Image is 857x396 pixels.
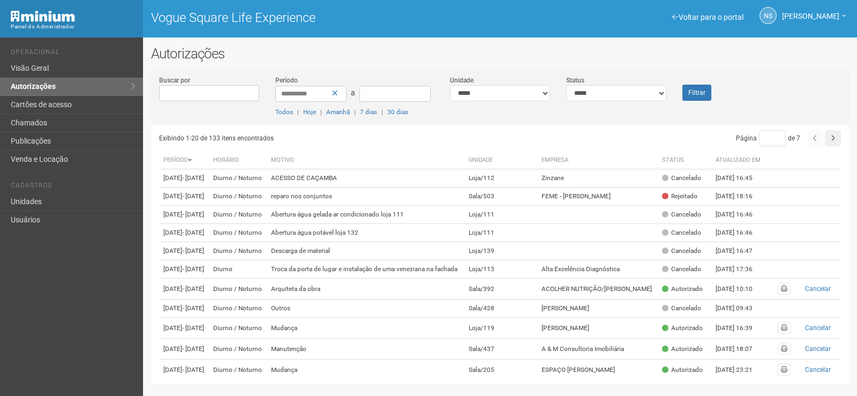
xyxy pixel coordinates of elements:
td: Sala/205 [464,360,538,380]
th: Status [658,152,711,169]
td: Diurno / Noturno [209,242,267,260]
td: Loja/111 [464,224,538,242]
span: - [DATE] [182,285,204,293]
span: - [DATE] [182,324,204,332]
span: - [DATE] [182,229,204,236]
td: FEME - [PERSON_NAME] [537,188,658,206]
th: Motivo [267,152,464,169]
th: Horário [209,152,267,169]
div: Painel do Administrador [11,22,135,32]
span: - [DATE] [182,265,204,273]
div: Exibindo 1-20 de 133 itens encontrados [159,130,502,146]
span: | [320,108,322,116]
th: Período [159,152,209,169]
th: Empresa [537,152,658,169]
td: Sala/503 [464,188,538,206]
td: [DATE] [159,279,209,300]
td: Diurno / Noturno [209,206,267,224]
td: ESPAÇO [PERSON_NAME] [537,360,658,380]
td: [DATE] [159,242,209,260]
td: [DATE] [159,318,209,339]
span: - [DATE] [182,345,204,353]
td: Diurno / Noturno [209,300,267,318]
td: [DATE] [159,206,209,224]
span: | [381,108,383,116]
a: NS [760,7,777,24]
a: 30 dias [387,108,408,116]
a: Amanhã [326,108,350,116]
td: [DATE] [159,188,209,206]
td: [DATE] 18:16 [711,188,770,206]
td: [DATE] 23:21 [711,360,770,380]
td: [DATE] [159,260,209,279]
td: Loja/111 [464,206,538,224]
li: Cadastros [11,182,135,193]
td: Zinzane [537,169,658,188]
td: [PERSON_NAME] [537,318,658,339]
td: [DATE] 10:10 [711,279,770,300]
a: Voltar para o portal [672,13,743,21]
span: - [DATE] [182,304,204,312]
h2: Autorizações [151,46,849,62]
td: Abertura água gelada ar condicionado loja 111 [267,206,464,224]
span: - [DATE] [182,211,204,218]
img: Minium [11,11,75,22]
label: Buscar por [159,76,190,85]
td: [DATE] [159,300,209,318]
label: Período [275,76,298,85]
button: Cancelar [799,343,837,355]
td: Arquiteta da obra [267,279,464,300]
td: [DATE] 18:07 [711,339,770,360]
h1: Vogue Square Life Experience [151,11,492,25]
a: [PERSON_NAME] [782,13,846,22]
td: [DATE] 16:46 [711,206,770,224]
button: Cancelar [799,364,837,376]
td: Diurno / Noturno [209,169,267,188]
a: Todos [275,108,293,116]
td: [DATE] 17:36 [711,260,770,279]
div: Cancelado [662,174,701,183]
td: [PERSON_NAME] [537,300,658,318]
span: - [DATE] [182,192,204,200]
td: ACOLHER NUTRIÇÃO/[PERSON_NAME] [537,279,658,300]
td: Troca da porta de lugar e instalação de uma veneziana na fachada [267,260,464,279]
th: Atualizado em [711,152,770,169]
div: Cancelado [662,210,701,219]
span: Página de 7 [736,135,800,142]
td: Alta Excelência Diagnóstica [537,260,658,279]
a: 7 dias [360,108,377,116]
td: Loja/112 [464,169,538,188]
td: [DATE] 16:39 [711,318,770,339]
td: A & M Consultoria Imobiliária [537,339,658,360]
button: Filtrar [682,85,711,101]
span: | [354,108,356,116]
button: Cancelar [799,322,837,334]
span: - [DATE] [182,366,204,373]
td: [DATE] 16:45 [711,169,770,188]
span: - [DATE] [182,247,204,255]
div: Autorizado [662,324,703,333]
td: Loja/113 [464,260,538,279]
td: Sala/428 [464,300,538,318]
td: Outros [267,300,464,318]
td: Diurno / Noturno [209,339,267,360]
td: [DATE] [159,360,209,380]
td: [DATE] 16:47 [711,242,770,260]
td: Mudança [267,318,464,339]
div: Autorizado [662,345,703,354]
li: Operacional [11,48,135,59]
span: a [351,88,355,97]
button: Cancelar [799,283,837,295]
div: Cancelado [662,265,701,274]
td: Sala/437 [464,339,538,360]
td: Diurno / Noturno [209,279,267,300]
span: | [297,108,299,116]
div: Autorizado [662,365,703,375]
td: [DATE] [159,169,209,188]
td: Diurno / Noturno [209,318,267,339]
td: Diurno [209,260,267,279]
td: [DATE] 09:43 [711,300,770,318]
th: Unidade [464,152,538,169]
td: Sala/392 [464,279,538,300]
td: Loja/119 [464,318,538,339]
